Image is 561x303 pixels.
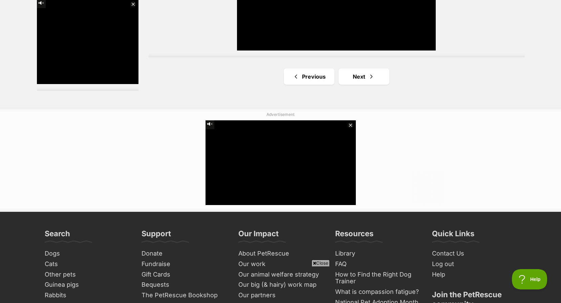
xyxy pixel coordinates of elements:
[139,269,229,280] a: Gift Cards
[139,280,229,290] a: Bequests
[42,290,132,301] a: Rabbits
[238,229,279,242] h3: Our Impact
[432,229,474,242] h3: Quick Links
[142,229,171,242] h3: Support
[429,248,519,259] a: Contact Us
[116,120,445,205] iframe: Advertisement
[332,248,423,259] a: Library
[149,68,524,85] nav: Pagination
[339,68,389,85] a: Next page
[236,248,326,259] a: About PetRescue
[236,259,326,269] a: Our work
[332,259,423,269] a: FAQ
[512,269,547,289] iframe: Help Scout Beacon - Open
[42,269,132,280] a: Other pets
[139,259,229,269] a: Fundraise
[42,259,132,269] a: Cats
[429,259,519,269] a: Log out
[42,248,132,259] a: Dogs
[139,248,229,259] a: Donate
[311,260,330,266] span: Close
[335,229,373,242] h3: Resources
[139,290,229,301] a: The PetRescue Bookshop
[42,280,132,290] a: Guinea pigs
[429,269,519,280] a: Help
[45,229,70,242] h3: Search
[157,269,404,300] iframe: Advertisement
[284,68,335,85] a: Previous page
